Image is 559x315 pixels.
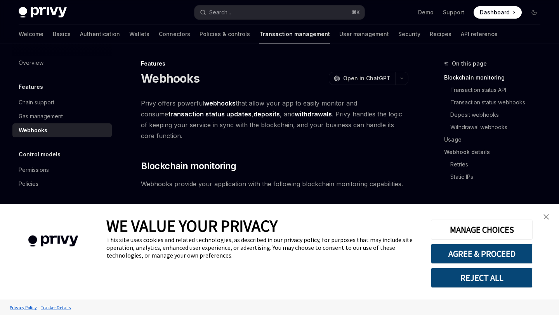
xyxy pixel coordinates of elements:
[474,6,522,19] a: Dashboard
[444,158,547,171] a: Retries
[19,179,38,189] div: Policies
[12,224,95,258] img: company logo
[253,110,280,118] strong: deposits
[431,244,533,264] button: AGREE & PROCEED
[444,109,547,121] a: Deposit webhooks
[444,96,547,109] a: Transaction status webhooks
[141,178,408,189] span: Webhooks provide your application with the following blockchain monitoring capabilities.
[12,109,112,123] a: Gas management
[19,7,67,18] img: dark logo
[444,71,547,84] a: Blockchain monitoring
[200,25,250,43] a: Policies & controls
[12,163,112,177] a: Permissions
[398,25,420,43] a: Security
[141,60,408,67] div: Features
[12,56,112,70] a: Overview
[19,58,43,67] div: Overview
[452,59,487,68] span: On this page
[343,74,391,82] span: Open in ChatGPT
[168,110,252,118] strong: transaction status updates
[444,121,547,133] a: Withdrawal webhooks
[329,72,395,85] button: Open in ChatGPT
[444,171,547,183] a: Static IPs
[543,214,549,220] img: close banner
[12,95,112,109] a: Chain support
[352,9,360,16] span: ⌘ K
[141,71,200,85] h1: Webhooks
[444,146,547,158] a: Webhook details
[259,25,330,43] a: Transaction management
[106,236,419,259] div: This site uses cookies and related technologies, as described in our privacy policy, for purposes...
[106,216,278,236] span: WE VALUE YOUR PRIVACY
[8,301,39,314] a: Privacy Policy
[430,25,451,43] a: Recipes
[19,98,54,107] div: Chain support
[528,6,540,19] button: Toggle dark mode
[444,84,547,96] a: Transaction status API
[19,165,49,175] div: Permissions
[209,8,231,17] div: Search...
[129,25,149,43] a: Wallets
[53,25,71,43] a: Basics
[80,25,120,43] a: Authentication
[19,25,43,43] a: Welcome
[19,126,47,135] div: Webhooks
[12,177,112,191] a: Policies
[159,25,190,43] a: Connectors
[431,220,533,240] button: MANAGE CHOICES
[19,82,43,92] h5: Features
[141,160,236,172] span: Blockchain monitoring
[19,112,63,121] div: Gas management
[295,110,332,118] strong: withdrawals
[431,268,533,288] button: REJECT ALL
[194,5,364,19] button: Search...⌘K
[39,301,73,314] a: Tracker Details
[19,203,63,213] h5: Common setups
[538,209,554,225] a: close banner
[418,9,434,16] a: Demo
[204,99,236,107] strong: webhooks
[443,9,464,16] a: Support
[444,133,547,146] a: Usage
[480,9,510,16] span: Dashboard
[461,25,498,43] a: API reference
[19,150,61,159] h5: Control models
[339,25,389,43] a: User management
[12,123,112,137] a: Webhooks
[141,98,408,141] span: Privy offers powerful that allow your app to easily monitor and consume , , and . Privy handles t...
